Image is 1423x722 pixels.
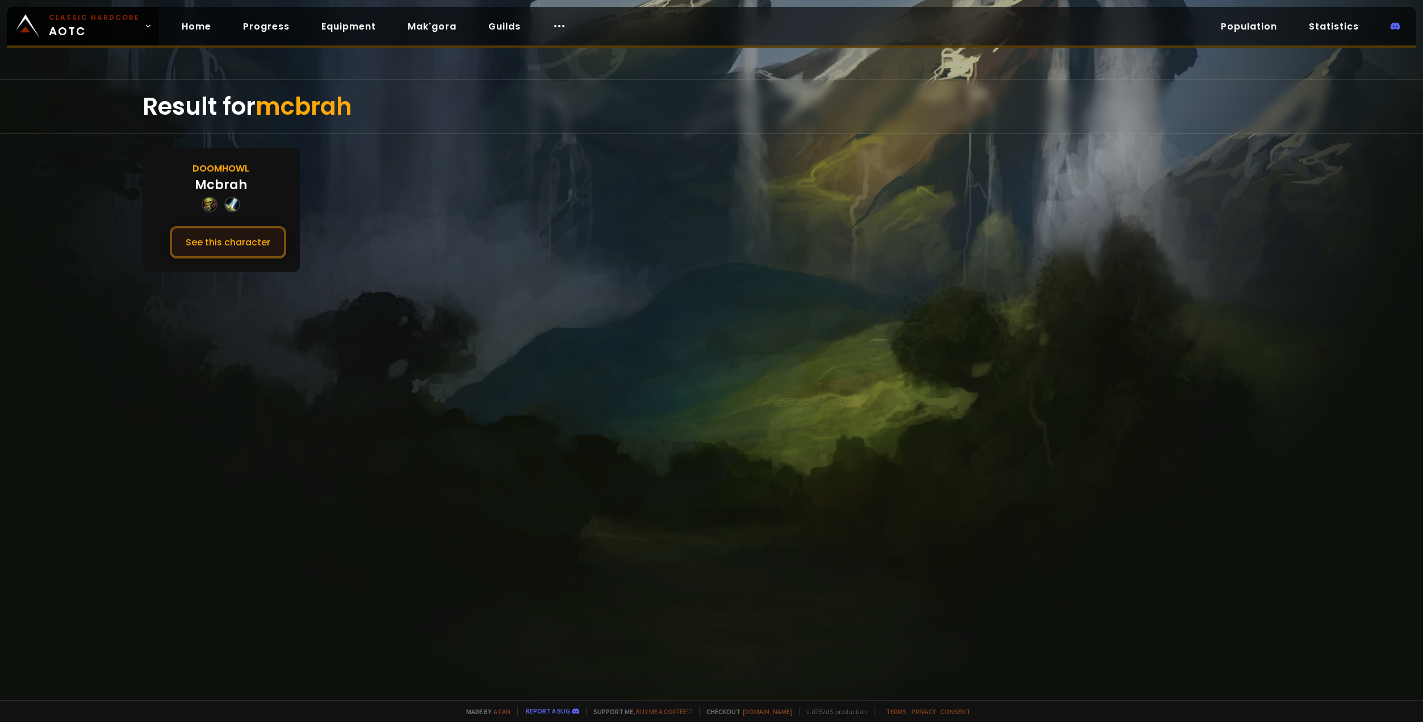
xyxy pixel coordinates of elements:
[195,176,247,194] div: Mcbrah
[49,12,140,23] small: Classic Hardcore
[312,15,385,38] a: Equipment
[1212,15,1286,38] a: Population
[192,161,249,176] div: Doomhowl
[479,15,530,38] a: Guilds
[173,15,220,38] a: Home
[399,15,466,38] a: Mak'gora
[49,12,140,40] span: AOTC
[636,707,692,716] a: Buy me a coffee
[586,707,692,716] span: Support me,
[7,7,159,45] a: Classic HardcoreAOTC
[940,707,970,716] a: Consent
[911,707,936,716] a: Privacy
[459,707,510,716] span: Made by
[526,707,570,715] a: Report a bug
[493,707,510,716] a: a fan
[170,226,286,258] button: See this character
[143,80,1281,133] div: Result for
[699,707,792,716] span: Checkout
[234,15,299,38] a: Progress
[799,707,867,716] span: v. d752d5 - production
[256,90,352,123] span: mcbrah
[1300,15,1368,38] a: Statistics
[743,707,792,716] a: [DOMAIN_NAME]
[886,707,907,716] a: Terms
